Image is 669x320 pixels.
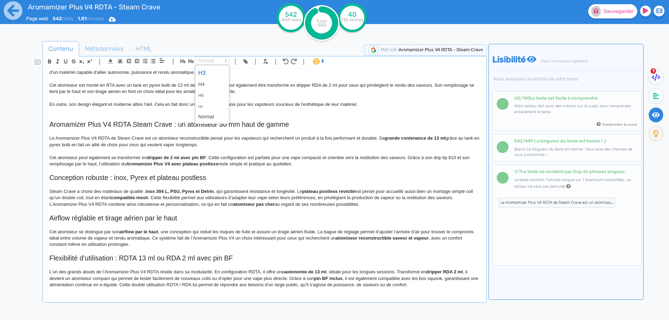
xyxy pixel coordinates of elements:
tspan: Score [317,19,327,23]
p: Le est un atomiseur reconstructible qui se distingue par sa performance et sa modularité. Avec un... [49,63,480,76]
p: L’un des grands atouts de l’Aromamizer Plus V4 RDTA réside dans sa modularité. En configuration R... [49,269,480,288]
span: | [303,57,305,66]
p: Le texte contient 1 phrase longue sur 7 maximum conseillées. Le lecteur ne sera pas perturbé. [514,177,637,190]
strong: dripper RDA 2 ml [426,269,463,274]
span: Le Aromamizer Plus V4 RDTA de Steam Crave est un atomiseur reconstructible pensé pour les vapoteu... [498,198,616,208]
a: Métadonnées [79,41,130,57]
small: Comprendre le score [602,122,637,127]
h2: Conception robuste : inox, Pyrex et plateau postless [49,174,480,182]
span: /100 [514,95,530,101]
strong: atomiseur reconstructible saveur et vapeur [336,235,429,241]
span: | [275,57,276,66]
span: Page web [26,16,48,22]
strong: grande contenance de 13 ml [385,135,446,141]
b: 1.81 [78,16,86,22]
tspan: /449 mots [280,17,301,22]
span: minutes [78,16,104,22]
p: Bravo! La longueur du texte est bonne ! Vous avez des chances de vous positionner ! [514,147,637,158]
h6: Le texte est facile à comprendre. [514,95,637,101]
span: Aromamizer Plus V4 RDTA - Steam Crave [399,47,483,52]
p: Cet atomiseur est monté en RTA avec un tank en pyrex bulb de 13 ml de contenance. Il peut égaleme... [49,82,480,95]
span: Métadonnées [79,39,129,58]
h6: Le texte ne contient pas trop de phrases longues. [514,169,637,174]
b: 60 [514,95,520,101]
b: 1 [514,169,516,174]
tspan: 40 [348,10,356,18]
tspan: /30 termes [341,17,364,22]
h6: /449 La longueur du texte est bonne ! :) [514,138,637,143]
a: HTML [130,41,158,57]
strong: inox 304 L, PSU, Pyrex et Delrin [146,189,214,194]
strong: Aromamizer Plus V4 avec plateau postless [126,161,218,166]
strong: plateau postless revisité [302,189,355,194]
h4: Lisibilité [492,55,641,81]
span: Pour une lecture agréable [540,59,588,63]
p: Steam Crave a choisi des matériaux de qualité : , qui garantissent résistance et longévité. Le es... [49,188,480,208]
tspan: SEO [318,22,326,28]
span: | [99,57,101,66]
strong: autonomie de 13 ml [284,269,326,274]
strong: dripper de 2 ml avec pin BF [147,155,206,160]
p: Cet atomiseur peut également se transformer en . Cette configuration est parfaite pour une vape c... [49,155,480,167]
tspan: 542 [285,10,297,18]
p: En outre, son design élégant et moderne attire l'œil. Cela en fait donc un accessoire de choix po... [49,101,480,108]
p: Le Aromamizer Plus V4 RDTA de Steam Crave est un atomiseur reconstructible pensé pour les vapoteu... [49,135,480,148]
strong: airflow par le haut [120,229,158,234]
a: Contenu [43,41,79,57]
span: | [234,57,236,66]
span: /7 [514,169,521,174]
span: 1 [651,68,656,74]
span: | [255,57,256,66]
strong: atomiseur pas cher [233,202,275,207]
h2: Flexibilité d’utilisation : RDTA 13 ml ou RDA 2 ml avec pin BF [49,254,480,262]
span: I.Assistant [310,57,326,65]
button: Sauvegarder [588,4,637,18]
b: 542 [53,16,62,22]
span: mots [53,16,73,22]
span: Aligment [157,56,167,65]
b: 542 [514,138,523,143]
span: Sauvegarder [603,8,633,14]
span: Contenu [43,39,79,58]
span: | [172,57,174,66]
p: Cet atomiseur se distingue par son , une conception qui réduit les risques de fuite et assure un ... [49,229,480,248]
span: Mot-clé : [381,47,399,52]
img: google-serp-logo.png [368,46,379,55]
input: title [26,1,227,13]
p: Votre lecteur doit avoir des notions sur le sujet, pour comprendre entièrement le texte. [514,103,637,115]
strong: compatible mesh [111,195,148,200]
h2: Aromamizer Plus V4 RDTA Steam Crave : un atomiseur 30 mm haut de gamme [49,120,480,128]
h2: Airflow réglable et tirage aérien par le haut [49,214,480,222]
strong: pin BF inclus [314,276,343,281]
span: HTML [130,39,157,58]
span: Nous analysons la lisibilité de votre texte. [492,76,641,81]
